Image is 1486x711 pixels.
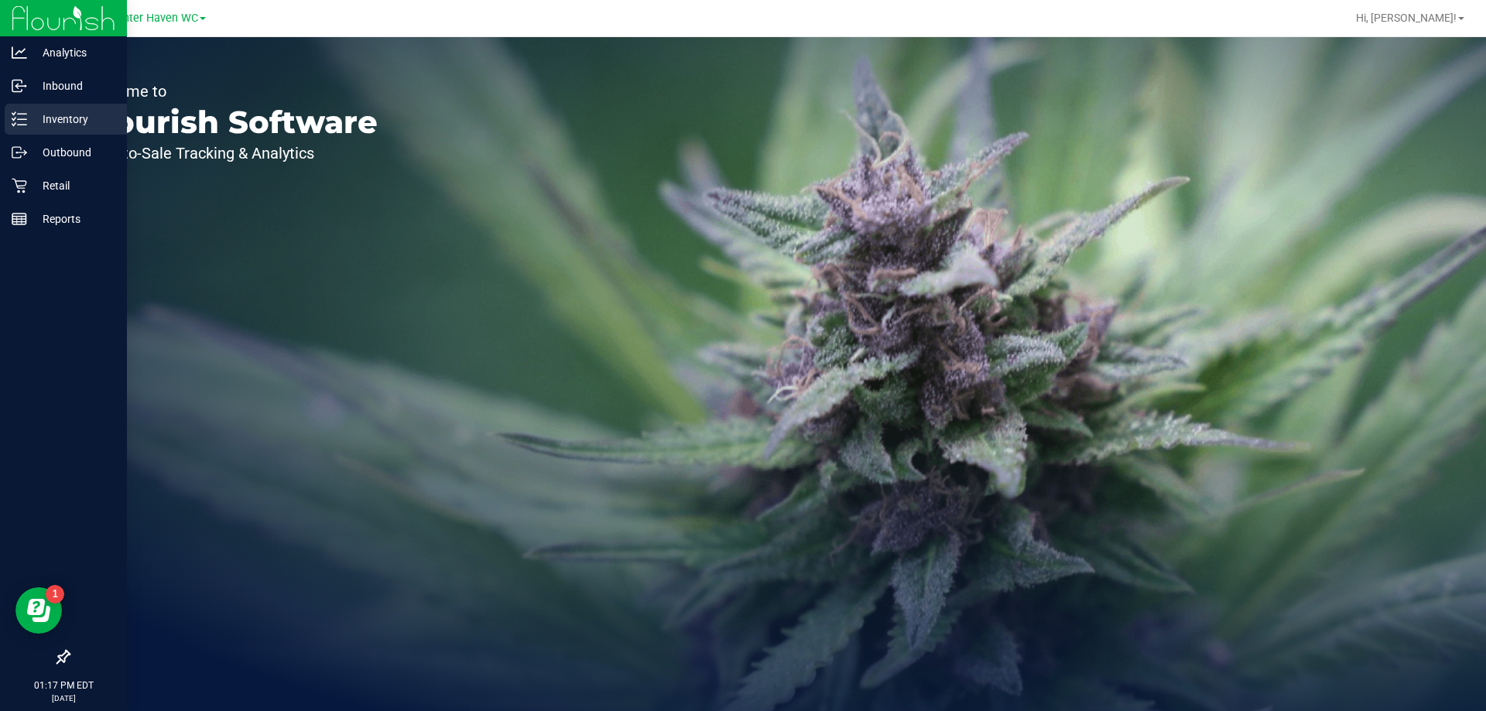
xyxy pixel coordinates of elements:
[12,45,27,60] inline-svg: Analytics
[110,12,198,25] span: Winter Haven WC
[27,176,120,195] p: Retail
[84,145,378,161] p: Seed-to-Sale Tracking & Analytics
[12,145,27,160] inline-svg: Outbound
[12,178,27,193] inline-svg: Retail
[15,587,62,634] iframe: Resource center
[1356,12,1457,24] span: Hi, [PERSON_NAME]!
[12,211,27,227] inline-svg: Reports
[27,210,120,228] p: Reports
[27,77,120,95] p: Inbound
[12,78,27,94] inline-svg: Inbound
[27,43,120,62] p: Analytics
[27,110,120,128] p: Inventory
[27,143,120,162] p: Outbound
[84,107,378,138] p: Flourish Software
[84,84,378,99] p: Welcome to
[7,679,120,692] p: 01:17 PM EDT
[7,692,120,704] p: [DATE]
[46,585,64,603] iframe: Resource center unread badge
[12,111,27,127] inline-svg: Inventory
